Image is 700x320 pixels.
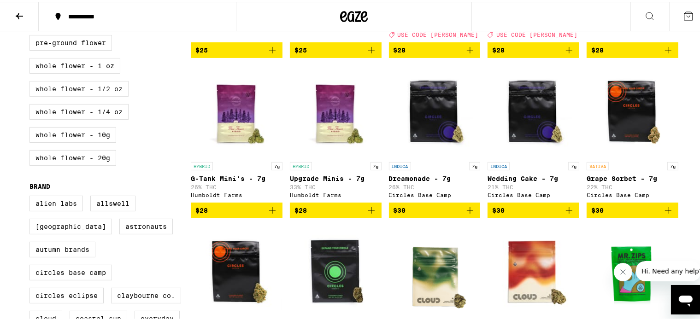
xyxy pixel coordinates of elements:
button: Add to bag [191,41,282,56]
span: $25 [294,45,307,52]
img: Circles Base Camp - Sunblessed Blue - 7g [191,224,282,316]
p: G-Tank Mini's - 7g [191,173,282,180]
button: Add to bag [488,41,579,56]
label: Whole Flower - 20g [29,148,116,164]
p: Wedding Cake - 7g [488,173,579,180]
button: Add to bag [587,41,678,56]
p: 7g [568,160,579,169]
label: Whole Flower - 1/4 oz [29,102,129,118]
p: 21% THC [488,182,579,188]
p: SATIVA [587,160,609,169]
p: 33% THC [290,182,382,188]
span: $30 [591,205,604,212]
p: INDICA [389,160,411,169]
legend: Brand [29,181,50,188]
a: Open page for G-Tank Mini's - 7g from Humboldt Farms [191,64,282,201]
p: 26% THC [389,182,481,188]
a: Open page for Wedding Cake - 7g from Circles Base Camp [488,64,579,201]
p: Grape Sorbet - 7g [587,173,678,180]
span: $28 [195,205,208,212]
p: HYBRID [290,160,312,169]
div: Circles Base Camp [587,190,678,196]
span: $28 [294,205,307,212]
label: Whole Flower - 10g [29,125,116,141]
a: Open page for Upgrade Minis - 7g from Humboldt Farms [290,64,382,201]
img: Circles Base Camp - Grape Sorbet - 7g [587,64,678,156]
p: 7g [371,160,382,169]
button: Add to bag [290,201,382,216]
button: Add to bag [191,201,282,216]
img: Humboldt Farms - G-Tank Mini's - 7g [191,64,282,156]
a: Open page for Dreamonade - 7g from Circles Base Camp [389,64,481,201]
a: Open page for Grape Sorbet - 7g from Circles Base Camp [587,64,678,201]
iframe: Close message [614,261,632,279]
img: Circles Base Camp - Dreamonade - 7g [389,64,481,156]
p: Dreamonade - 7g [389,173,481,180]
button: Add to bag [290,41,382,56]
p: 7g [469,160,480,169]
span: $28 [394,45,406,52]
label: Whole Flower - 1 oz [29,56,120,72]
span: $28 [492,45,505,52]
div: Humboldt Farms [290,190,382,196]
label: Autumn Brands [29,240,95,256]
label: Pre-ground Flower [29,33,112,49]
img: Circles Base Camp - Lantz - 7g [290,224,382,316]
img: Mr. Zips - Cali Pop - 7g [587,224,678,316]
label: Astronauts [119,217,173,233]
span: Hi. Need any help? [6,6,66,14]
p: INDICA [488,160,510,169]
p: Upgrade Minis - 7g [290,173,382,180]
span: USE CODE [PERSON_NAME] [496,30,577,36]
img: Cloud - Sunburst Punch - 7g [488,224,579,316]
img: Humboldt Farms - Upgrade Minis - 7g [290,64,382,156]
button: Add to bag [389,41,481,56]
label: Circles Base Camp [29,263,112,279]
button: Add to bag [488,201,579,216]
img: Cloud - Ice Cream Cake - 7g [389,224,481,316]
label: Whole Flower - 1/2 oz [29,79,129,95]
span: $30 [394,205,406,212]
div: Humboldt Farms [191,190,282,196]
span: $30 [492,205,505,212]
img: Circles Base Camp - Wedding Cake - 7g [488,64,579,156]
label: Circles Eclipse [29,286,104,302]
span: USE CODE [PERSON_NAME] [398,30,479,36]
p: 22% THC [587,182,678,188]
span: $28 [591,45,604,52]
p: 7g [667,160,678,169]
p: 26% THC [191,182,282,188]
button: Add to bag [389,201,481,216]
div: Circles Base Camp [488,190,579,196]
label: Claybourne Co. [111,286,181,302]
p: 7g [271,160,282,169]
span: $25 [195,45,208,52]
div: Circles Base Camp [389,190,481,196]
button: Add to bag [587,201,678,216]
label: Allswell [90,194,135,209]
label: Alien Labs [29,194,83,209]
p: HYBRID [191,160,213,169]
label: [GEOGRAPHIC_DATA] [29,217,112,233]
